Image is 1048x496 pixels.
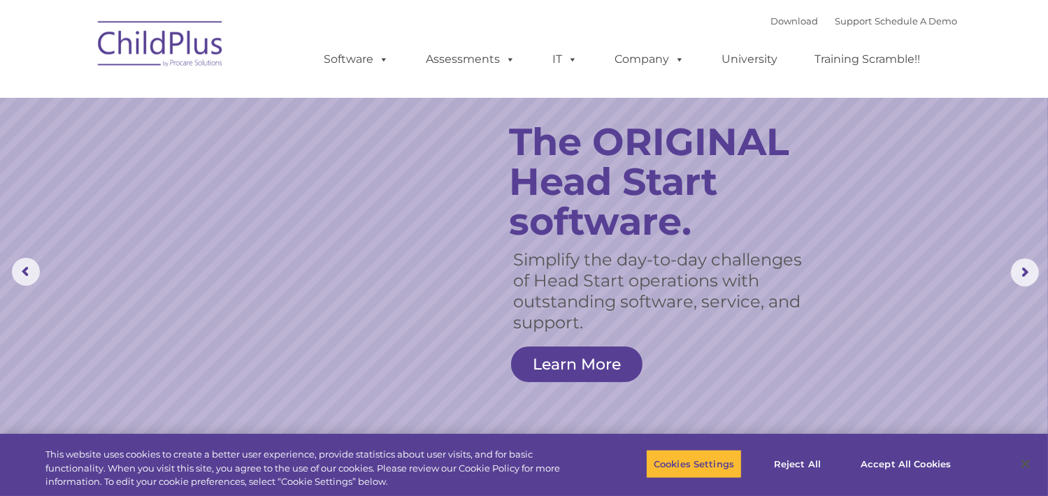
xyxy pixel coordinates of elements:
a: Learn More [511,347,643,382]
a: Download [771,15,819,27]
rs-layer: The ORIGINAL Head Start software. [509,122,836,242]
a: Support [835,15,873,27]
button: Accept All Cookies [853,449,959,479]
button: Cookies Settings [646,449,742,479]
a: University [708,45,792,73]
a: Schedule A Demo [875,15,958,27]
div: This website uses cookies to create a better user experience, provide statistics about user visit... [45,448,576,489]
a: Company [601,45,699,73]
a: Training Scramble!! [801,45,935,73]
button: Close [1010,448,1041,479]
a: Software [310,45,403,73]
span: Phone number [194,149,254,160]
rs-layer: Simplify the day-to-day challenges of Head Start operations with outstanding software, service, a... [513,249,820,333]
span: Last name [194,92,237,103]
img: ChildPlus by Procare Solutions [91,11,231,81]
button: Reject All [754,449,841,479]
font: | [771,15,958,27]
a: Assessments [412,45,530,73]
a: IT [539,45,592,73]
